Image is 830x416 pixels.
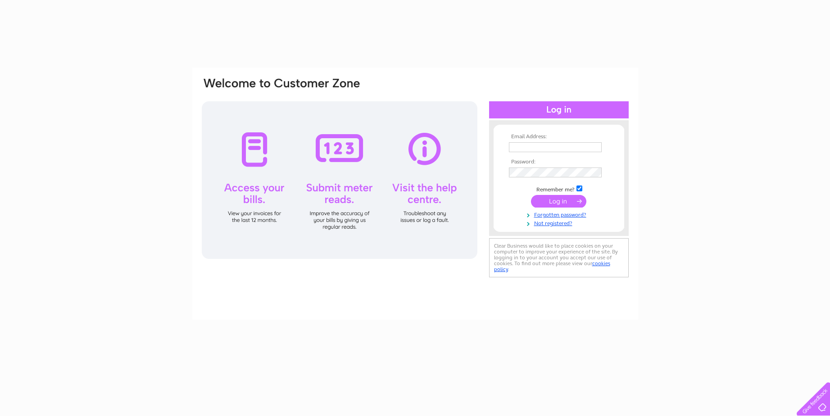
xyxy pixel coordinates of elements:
div: Clear Business would like to place cookies on your computer to improve your experience of the sit... [489,238,629,277]
td: Remember me? [507,184,611,193]
th: Password: [507,159,611,165]
a: Not registered? [509,218,611,227]
th: Email Address: [507,134,611,140]
a: Forgotten password? [509,210,611,218]
input: Submit [531,195,586,208]
a: cookies policy [494,260,610,272]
